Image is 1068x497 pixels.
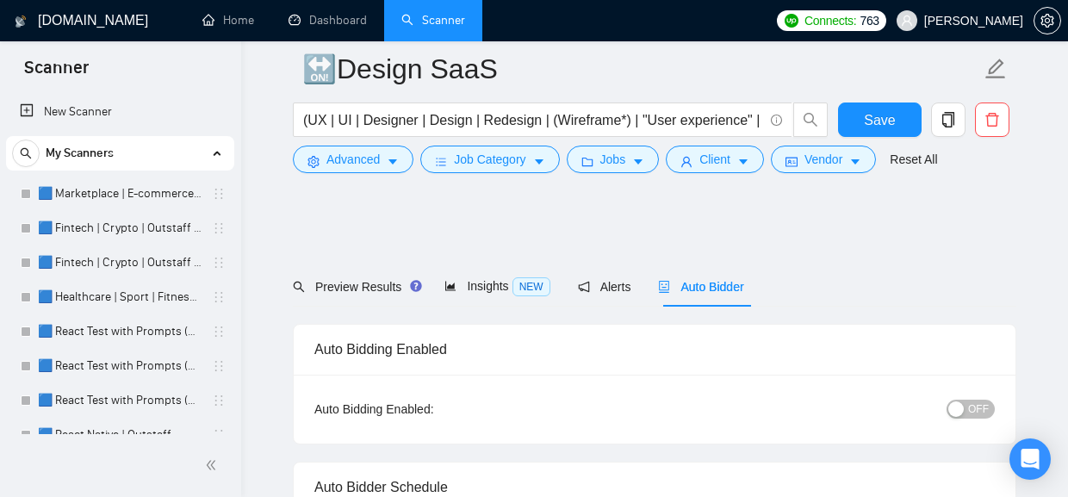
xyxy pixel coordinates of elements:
span: search [794,112,827,127]
span: folder [581,155,593,168]
span: caret-down [533,155,545,168]
a: 🟦 React Test with Prompts (Mid Rates) [38,383,202,418]
span: 763 [860,11,879,30]
a: Reset All [890,150,937,169]
a: New Scanner [20,95,220,129]
img: logo [15,8,27,35]
a: 🟦 Marketplace | E-commerce | Outstaff [38,177,202,211]
a: 🟦 React Native | Outstaff [38,418,202,452]
div: Tooltip anchor [408,278,424,294]
span: info-circle [771,115,782,126]
span: Alerts [578,280,631,294]
img: upwork-logo.png [785,14,798,28]
span: Save [864,109,895,131]
span: delete [976,112,1009,127]
span: holder [212,325,226,339]
li: New Scanner [6,95,234,129]
span: NEW [512,277,550,296]
button: setting [1034,7,1061,34]
span: setting [1034,14,1060,28]
span: area-chart [444,280,456,292]
span: Insights [444,279,550,293]
button: copy [931,103,966,137]
span: search [13,147,39,159]
a: setting [1034,14,1061,28]
a: 🟦 Fintech | Crypto | Outstaff (Max - High Rates) [38,211,202,245]
button: barsJob Categorycaret-down [420,146,559,173]
button: settingAdvancedcaret-down [293,146,413,173]
a: 🟦 React Test with Prompts (Max) [38,314,202,349]
span: copy [932,112,965,127]
a: homeHome [202,13,254,28]
span: holder [212,359,226,373]
span: Job Category [454,150,525,169]
a: 🟦 React Test with Prompts (High) [38,349,202,383]
span: Scanner [10,55,102,91]
span: caret-down [849,155,861,168]
span: Connects: [804,11,856,30]
span: caret-down [737,155,749,168]
button: search [793,103,828,137]
div: Auto Bidding Enabled: [314,400,541,419]
span: OFF [968,400,989,419]
span: Jobs [600,150,626,169]
span: Auto Bidder [658,280,743,294]
span: holder [212,394,226,407]
input: Search Freelance Jobs... [303,109,763,131]
span: Preview Results [293,280,417,294]
span: Client [699,150,730,169]
span: My Scanners [46,136,114,171]
button: Save [838,103,922,137]
span: notification [578,281,590,293]
button: userClientcaret-down [666,146,764,173]
span: bars [435,155,447,168]
button: delete [975,103,1009,137]
span: idcard [785,155,798,168]
button: folderJobscaret-down [567,146,660,173]
span: holder [212,256,226,270]
a: dashboardDashboard [289,13,367,28]
span: holder [212,428,226,442]
div: Open Intercom Messenger [1009,438,1051,480]
span: robot [658,281,670,293]
span: user [901,15,913,27]
a: 🟦 Healthcare | Sport | Fitness | Outstaff [38,280,202,314]
span: holder [212,221,226,235]
span: holder [212,290,226,304]
button: search [12,140,40,167]
span: setting [307,155,320,168]
span: double-left [205,457,222,474]
span: caret-down [632,155,644,168]
input: Scanner name... [302,47,981,90]
span: Advanced [326,150,380,169]
div: Auto Bidding Enabled [314,325,995,374]
span: edit [984,58,1007,80]
span: caret-down [387,155,399,168]
a: searchScanner [401,13,465,28]
span: holder [212,187,226,201]
span: Vendor [804,150,842,169]
a: 🟦 Fintech | Crypto | Outstaff (Mid Rates) [38,245,202,280]
span: user [680,155,692,168]
span: search [293,281,305,293]
button: idcardVendorcaret-down [771,146,876,173]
